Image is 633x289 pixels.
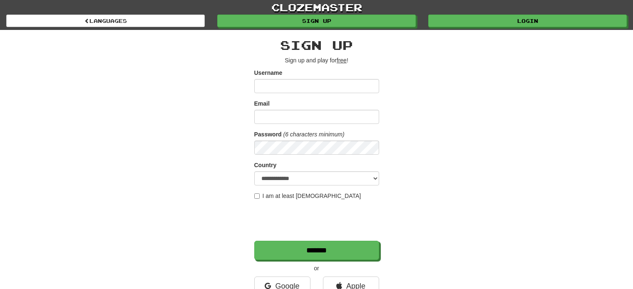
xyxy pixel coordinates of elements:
[254,204,381,237] iframe: reCAPTCHA
[254,192,361,200] label: I am at least [DEMOGRAPHIC_DATA]
[254,264,379,272] p: or
[254,69,283,77] label: Username
[254,99,270,108] label: Email
[254,193,260,199] input: I am at least [DEMOGRAPHIC_DATA]
[254,56,379,64] p: Sign up and play for !
[337,57,347,64] u: free
[283,131,345,138] em: (6 characters minimum)
[254,38,379,52] h2: Sign up
[254,161,277,169] label: Country
[6,15,205,27] a: Languages
[254,130,282,138] label: Password
[428,15,627,27] a: Login
[217,15,416,27] a: Sign up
